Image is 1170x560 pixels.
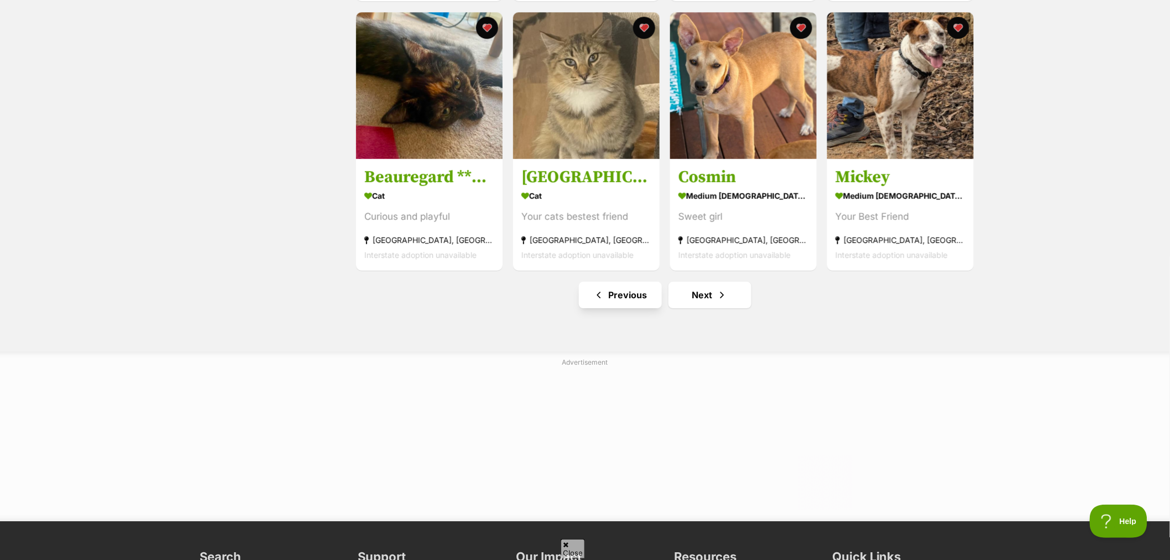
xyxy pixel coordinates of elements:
[364,250,477,260] span: Interstate adoption unavailable
[668,282,751,308] a: Next page
[364,188,494,204] div: Cat
[364,232,494,247] div: [GEOGRAPHIC_DATA], [GEOGRAPHIC_DATA]
[633,17,655,39] button: favourite
[476,17,498,39] button: favourite
[1090,505,1148,538] iframe: Help Scout Beacon - Open
[678,232,808,247] div: [GEOGRAPHIC_DATA], [GEOGRAPHIC_DATA]
[513,12,660,159] img: Cairo
[356,12,503,159] img: Beauregard **2nd Chance Cat Rescue**
[561,539,585,558] span: Close
[521,232,651,247] div: [GEOGRAPHIC_DATA], [GEOGRAPHIC_DATA]
[827,12,974,159] img: Mickey
[678,209,808,224] div: Sweet girl
[835,250,948,260] span: Interstate adoption unavailable
[835,232,965,247] div: [GEOGRAPHIC_DATA], [GEOGRAPHIC_DATA]
[356,158,503,271] a: Beauregard **2nd Chance Cat Rescue** Cat Curious and playful [GEOGRAPHIC_DATA], [GEOGRAPHIC_DATA]...
[579,282,662,308] a: Previous page
[670,12,817,159] img: Cosmin
[521,250,634,260] span: Interstate adoption unavailable
[364,209,494,224] div: Curious and playful
[790,17,812,39] button: favourite
[364,167,494,188] h3: Beauregard **2nd Chance Cat Rescue**
[317,372,853,510] iframe: Advertisement
[678,167,808,188] h3: Cosmin
[513,158,660,271] a: [GEOGRAPHIC_DATA] Cat Your cats bestest friend [GEOGRAPHIC_DATA], [GEOGRAPHIC_DATA] Interstate ad...
[835,209,965,224] div: Your Best Friend
[947,17,969,39] button: favourite
[678,250,791,260] span: Interstate adoption unavailable
[521,167,651,188] h3: [GEOGRAPHIC_DATA]
[521,188,651,204] div: Cat
[678,188,808,204] div: medium [DEMOGRAPHIC_DATA] Dog
[670,158,817,271] a: Cosmin medium [DEMOGRAPHIC_DATA] Dog Sweet girl [GEOGRAPHIC_DATA], [GEOGRAPHIC_DATA] Interstate a...
[355,282,975,308] nav: Pagination
[827,158,974,271] a: Mickey medium [DEMOGRAPHIC_DATA] Dog Your Best Friend [GEOGRAPHIC_DATA], [GEOGRAPHIC_DATA] Inters...
[835,188,965,204] div: medium [DEMOGRAPHIC_DATA] Dog
[521,209,651,224] div: Your cats bestest friend
[835,167,965,188] h3: Mickey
